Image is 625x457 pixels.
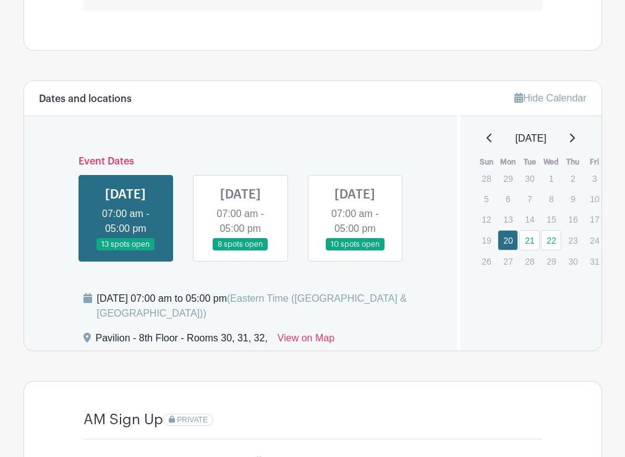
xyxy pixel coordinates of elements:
p: 9 [563,189,583,208]
div: [DATE] 07:00 am to 05:00 pm [97,291,443,321]
p: 30 [563,252,583,271]
th: Thu [562,156,584,168]
p: 16 [563,210,583,229]
th: Fri [584,156,605,168]
a: Hide Calendar [514,93,586,103]
p: 12 [476,210,496,229]
p: 8 [541,189,561,208]
h4: AM Sign Up [83,411,163,429]
p: 15 [541,210,561,229]
p: 23 [563,231,583,250]
h6: Dates and locations [39,93,132,105]
p: 1 [541,169,561,188]
th: Tue [519,156,540,168]
p: 29 [541,252,561,271]
th: Sun [475,156,497,168]
p: 13 [498,210,518,229]
p: 24 [584,231,605,250]
a: View on Map [278,331,334,351]
p: 27 [498,252,518,271]
p: 7 [519,189,540,208]
div: Pavilion - 8th Floor - Rooms 30, 31, 32, [96,331,268,351]
p: 5 [476,189,496,208]
p: 14 [519,210,540,229]
p: 31 [584,252,605,271]
p: 19 [476,231,496,250]
p: 2 [563,169,583,188]
span: PRIVATE [177,416,208,424]
p: 17 [584,210,605,229]
a: 21 [519,230,540,250]
p: 10 [584,189,605,208]
p: 28 [519,252,540,271]
h6: Event Dates [69,156,413,168]
p: 29 [498,169,518,188]
p: 26 [476,252,496,271]
th: Wed [540,156,562,168]
th: Mon [497,156,519,168]
p: 28 [476,169,496,188]
a: 20 [498,230,518,250]
p: 3 [584,169,605,188]
p: 30 [519,169,540,188]
span: [DATE] [516,131,546,146]
p: 6 [498,189,518,208]
a: 22 [541,230,561,250]
span: (Eastern Time ([GEOGRAPHIC_DATA] & [GEOGRAPHIC_DATA])) [97,293,407,318]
